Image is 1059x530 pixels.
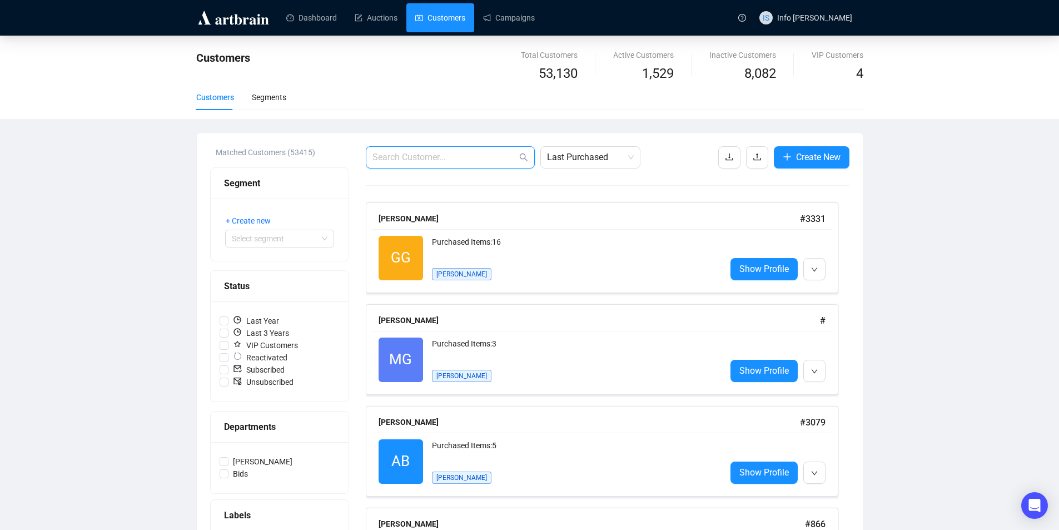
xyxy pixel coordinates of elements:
span: down [811,368,818,375]
a: Customers [415,3,465,32]
div: Purchased Items: 5 [432,439,717,462]
span: Subscribed [228,364,289,376]
span: Last Purchased [547,147,634,168]
button: + Create new [225,212,280,230]
span: [PERSON_NAME] [432,370,491,382]
span: AB [391,450,410,473]
div: Segment [224,176,335,190]
div: VIP Customers [812,49,863,61]
span: GG [391,246,411,269]
a: Show Profile [730,258,798,280]
span: VIP Customers [228,339,302,351]
div: Purchased Items: 3 [432,338,717,360]
span: Info [PERSON_NAME] [777,13,852,22]
div: Departments [224,420,335,434]
div: Active Customers [613,49,674,61]
a: [PERSON_NAME]#3079ABPurchased Items:5[PERSON_NAME]Show Profile [366,406,849,497]
span: [PERSON_NAME] [432,268,491,280]
div: [PERSON_NAME] [379,314,820,326]
div: Segments [252,91,286,103]
span: # [820,315,826,326]
span: Reactivated [228,351,292,364]
span: MG [389,348,412,371]
div: Customers [196,91,234,103]
span: Customers [196,51,250,65]
span: 1,529 [642,63,674,85]
span: search [519,153,528,162]
span: # 866 [805,519,826,529]
div: [PERSON_NAME] [379,212,800,225]
span: Bids [228,468,252,480]
span: Show Profile [739,364,789,378]
span: + Create new [226,215,271,227]
a: Show Profile [730,462,798,484]
span: plus [783,152,792,161]
a: Campaigns [483,3,535,32]
span: 8,082 [744,63,776,85]
span: upload [753,152,762,161]
span: Show Profile [739,262,789,276]
a: [PERSON_NAME]#3331GGPurchased Items:16[PERSON_NAME]Show Profile [366,202,849,293]
span: question-circle [738,14,746,22]
a: Dashboard [286,3,337,32]
a: [PERSON_NAME]#MGPurchased Items:3[PERSON_NAME]Show Profile [366,304,849,395]
span: # 3331 [800,214,826,224]
span: 53,130 [539,63,578,85]
span: Create New [796,150,841,164]
span: down [811,266,818,273]
span: Show Profile [739,465,789,479]
span: [PERSON_NAME] [432,472,491,484]
span: 4 [856,66,863,81]
span: Last 3 Years [228,327,294,339]
div: Labels [224,508,335,522]
img: logo [196,9,271,27]
div: [PERSON_NAME] [379,416,800,428]
div: Matched Customers (53415) [216,146,349,158]
span: Unsubscribed [228,376,298,388]
a: Show Profile [730,360,798,382]
div: Total Customers [521,49,578,61]
span: download [725,152,734,161]
div: [PERSON_NAME] [379,518,805,530]
input: Search Customer... [372,151,517,164]
a: Auctions [355,3,397,32]
span: down [811,470,818,477]
div: Purchased Items: 16 [432,236,717,258]
div: Open Intercom Messenger [1021,492,1048,519]
div: Status [224,279,335,293]
span: [PERSON_NAME] [228,455,297,468]
div: Inactive Customers [709,49,776,61]
span: # 3079 [800,417,826,428]
span: Last Year [228,315,284,327]
button: Create New [774,146,849,169]
span: IS [763,12,769,24]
